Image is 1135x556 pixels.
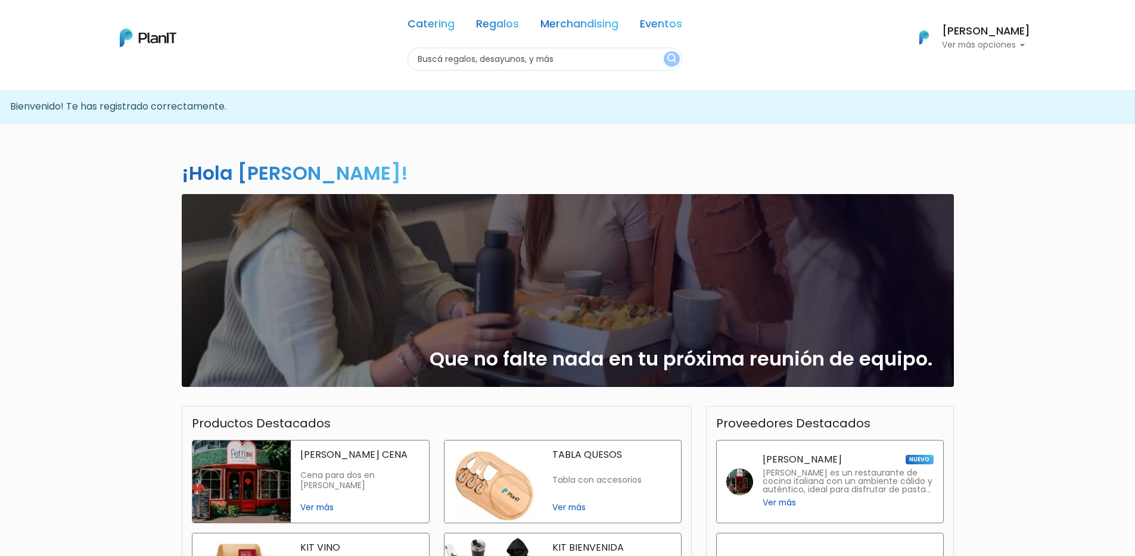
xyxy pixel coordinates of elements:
p: KIT BIENVENIDA [552,543,671,552]
button: PlanIt Logo [PERSON_NAME] Ver más opciones [904,22,1030,53]
h6: [PERSON_NAME] [942,26,1030,37]
span: NUEVO [906,455,933,464]
input: Buscá regalos, desayunos, y más [408,48,682,71]
a: Regalos [476,19,519,33]
img: search_button-432b6d5273f82d61273b3651a40e1bd1b912527efae98b1b7a1b2c0702e16a8d.svg [667,54,676,65]
a: Catering [408,19,455,33]
span: Ver más [300,501,419,514]
span: Ver más [552,501,671,514]
p: [PERSON_NAME] CENA [300,450,419,460]
a: Merchandising [540,19,618,33]
a: Eventos [640,19,682,33]
h3: Proveedores Destacados [716,416,870,430]
h2: Que no falte nada en tu próxima reunión de equipo. [430,348,932,370]
h3: Productos Destacados [192,416,331,430]
p: Ver más opciones [942,41,1030,49]
a: [PERSON_NAME] NUEVO [PERSON_NAME] es un restaurante de cocina italiana con un ambiente cálido y a... [716,440,944,523]
h2: ¡Hola [PERSON_NAME]! [182,160,408,186]
img: fellini [726,468,753,495]
p: [PERSON_NAME] es un restaurante de cocina italiana con un ambiente cálido y auténtico, ideal para... [763,469,934,494]
a: tabla quesos TABLA QUESOS Tabla con accesorios Ver más [444,440,682,523]
p: Tabla con accesorios [552,475,671,485]
img: tabla quesos [444,441,543,523]
p: [PERSON_NAME] [763,455,842,464]
span: Ver más [763,496,796,509]
a: fellini cena [PERSON_NAME] CENA Cena para dos en [PERSON_NAME] Ver más [192,440,430,523]
img: PlanIt Logo [120,29,176,47]
p: KIT VINO [300,543,419,552]
img: fellini cena [192,441,291,523]
p: TABLA QUESOS [552,450,671,460]
img: PlanIt Logo [911,24,937,51]
p: Cena para dos en [PERSON_NAME] [300,470,419,491]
